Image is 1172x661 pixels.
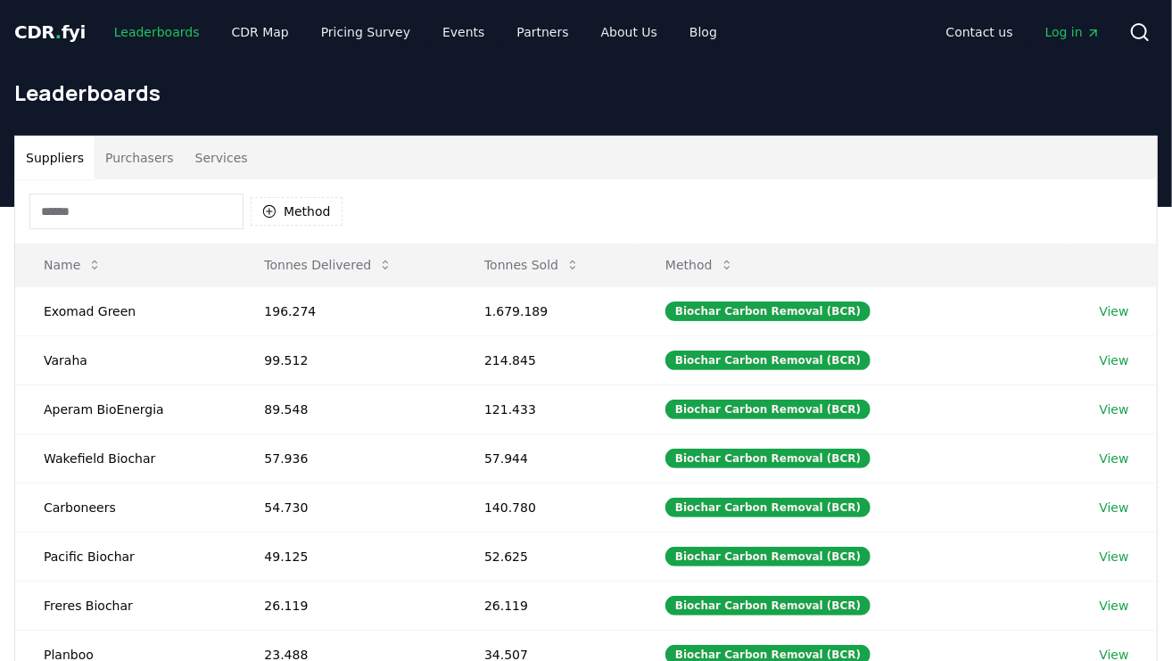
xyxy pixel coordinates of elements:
[235,532,456,581] td: 49.125
[587,16,672,48] a: About Us
[218,16,303,48] a: CDR Map
[15,532,235,581] td: Pacific Biochar
[14,20,86,45] a: CDR.fyi
[100,16,214,48] a: Leaderboards
[15,384,235,434] td: Aperam BioEnergia
[665,498,871,517] div: Biochar Carbon Removal (BCR)
[456,532,637,581] td: 52.625
[15,136,95,179] button: Suppliers
[235,434,456,483] td: 57.936
[235,286,456,335] td: 196.274
[185,136,259,179] button: Services
[14,21,86,43] span: CDR fyi
[1100,597,1129,615] a: View
[235,483,456,532] td: 54.730
[15,581,235,630] td: Freres Biochar
[1045,23,1101,41] span: Log in
[456,335,637,384] td: 214.845
[1100,302,1129,320] a: View
[1100,351,1129,369] a: View
[235,581,456,630] td: 26.119
[250,247,407,283] button: Tonnes Delivered
[665,400,871,419] div: Biochar Carbon Removal (BCR)
[456,286,637,335] td: 1.679.189
[428,16,499,48] a: Events
[651,247,748,283] button: Method
[932,16,1115,48] nav: Main
[235,335,456,384] td: 99.512
[665,596,871,616] div: Biochar Carbon Removal (BCR)
[456,581,637,630] td: 26.119
[251,197,343,226] button: Method
[932,16,1028,48] a: Contact us
[1100,401,1129,418] a: View
[15,335,235,384] td: Varaha
[470,247,594,283] button: Tonnes Sold
[100,16,731,48] nav: Main
[1100,450,1129,467] a: View
[14,78,1158,107] h1: Leaderboards
[1031,16,1115,48] a: Log in
[665,449,871,468] div: Biochar Carbon Removal (BCR)
[29,247,116,283] button: Name
[15,483,235,532] td: Carboneers
[456,483,637,532] td: 140.780
[15,286,235,335] td: Exomad Green
[456,384,637,434] td: 121.433
[1100,499,1129,516] a: View
[307,16,425,48] a: Pricing Survey
[55,21,62,43] span: .
[675,16,731,48] a: Blog
[95,136,185,179] button: Purchasers
[1100,548,1129,566] a: View
[665,351,871,370] div: Biochar Carbon Removal (BCR)
[665,302,871,321] div: Biochar Carbon Removal (BCR)
[456,434,637,483] td: 57.944
[235,384,456,434] td: 89.548
[665,547,871,566] div: Biochar Carbon Removal (BCR)
[15,434,235,483] td: Wakefield Biochar
[503,16,583,48] a: Partners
